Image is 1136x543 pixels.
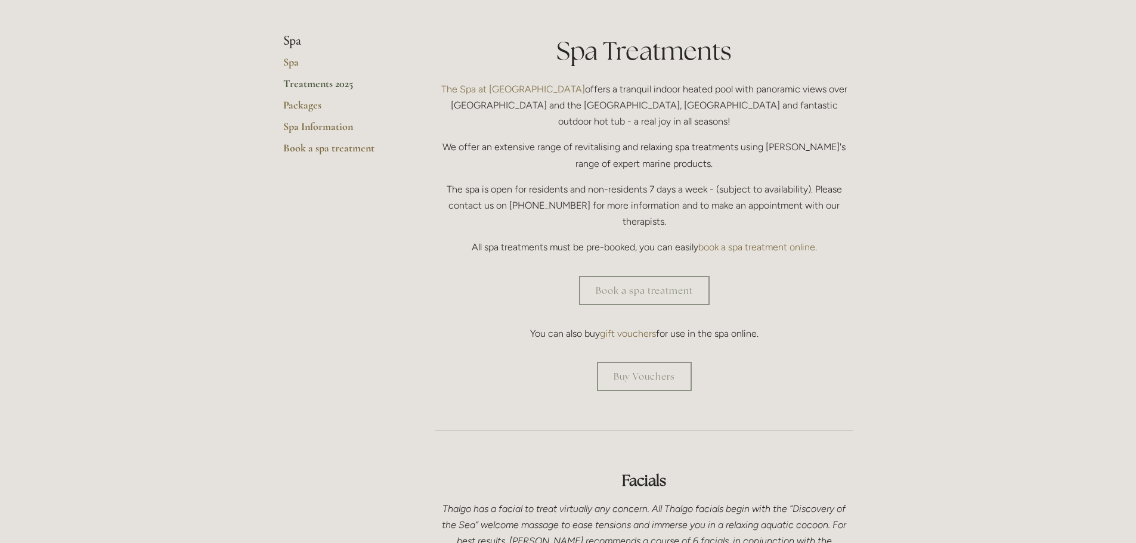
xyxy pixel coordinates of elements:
a: Packages [283,98,397,120]
p: offers a tranquil indoor heated pool with panoramic views over [GEOGRAPHIC_DATA] and the [GEOGRAP... [435,81,853,130]
a: gift vouchers [600,328,656,339]
p: All spa treatments must be pre-booked, you can easily . [435,239,853,255]
a: Treatments 2025 [283,77,397,98]
a: book a spa treatment online [698,241,815,253]
a: Spa [283,55,397,77]
a: Spa Information [283,120,397,141]
h1: Spa Treatments [435,33,853,69]
a: The Spa at [GEOGRAPHIC_DATA] [441,83,585,95]
p: We offer an extensive range of revitalising and relaxing spa treatments using [PERSON_NAME]'s ran... [435,139,853,171]
p: You can also buy for use in the spa online. [435,325,853,342]
p: The spa is open for residents and non-residents 7 days a week - (subject to availability). Please... [435,181,853,230]
li: Spa [283,33,397,49]
a: Book a spa treatment [579,276,710,305]
strong: Facials [622,471,666,490]
a: Buy Vouchers [597,362,692,391]
a: Book a spa treatment [283,141,397,163]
